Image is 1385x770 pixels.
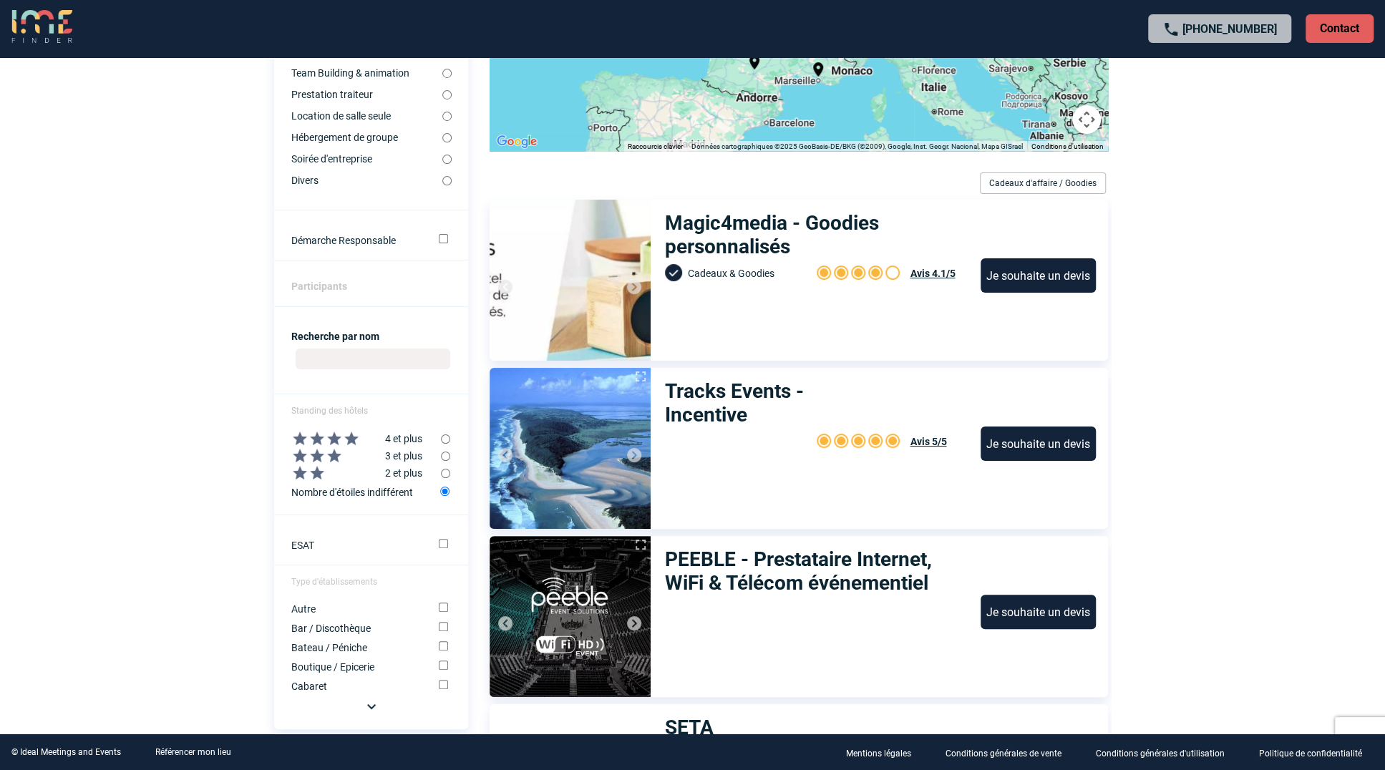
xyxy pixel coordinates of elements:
[439,234,448,243] input: Démarche Responsable
[291,331,379,342] label: Recherche par nom
[291,153,442,165] label: Soirée d'entreprise
[1072,105,1101,134] button: Commandes de la caméra de la carte
[746,54,763,71] img: location-on-24-px-black.png
[746,54,763,74] gmp-advanced-marker: INNOPROD
[274,447,441,464] label: 3 et plus
[1182,22,1277,36] a: [PHONE_NUMBER]
[291,482,441,501] label: Nombre d'étoiles indifférent
[274,430,441,447] label: 4 et plus
[291,235,419,246] label: Démarche Responsable
[665,379,891,427] h3: Tracks Events - Incentive
[981,427,1096,461] div: Je souhaite un devis
[665,716,724,739] h3: SETA
[981,258,1096,293] div: Je souhaite un devis
[1162,21,1180,38] img: call-24-px.png
[490,200,651,361] img: 1.jpg
[291,661,419,673] label: Boutique / Epicerie
[291,623,419,634] label: Bar / Discothèque
[291,89,442,100] label: Prestation traiteur
[291,175,442,186] label: Divers
[490,368,651,529] img: 1.jpg
[493,132,540,151] a: Ouvrir cette zone dans Google Maps (dans une nouvelle fenêtre)
[810,61,827,81] gmp-advanced-marker: World Trade Center Marseille Provence
[1259,749,1362,759] p: Politique de confidentialité
[291,67,442,79] label: Team Building & animation
[291,281,347,292] label: Participants
[11,747,121,757] div: © Ideal Meetings and Events
[810,61,827,78] img: location-on-24-px-black.png
[980,172,1106,194] div: Cadeaux d'affaire / Goodies
[910,268,955,279] span: Avis 4.1/5
[155,747,231,757] a: Référencer mon lieu
[946,749,1061,759] p: Conditions générales de vente
[665,211,968,258] h3: Magic4media - Goodies personnalisés
[291,603,419,615] label: Autre
[665,547,968,595] h3: PEEBLE - Prestataire Internet, WiFi & Télécom événementiel
[1084,746,1248,759] a: Conditions générales d'utilisation
[974,172,1112,194] div: Filtrer sur Cadeaux d'affaire / Goodies
[493,132,540,151] img: Google
[1096,749,1225,759] p: Conditions générales d'utilisation
[1031,142,1104,150] a: Conditions d'utilisation
[1248,746,1385,759] a: Politique de confidentialité
[934,746,1084,759] a: Conditions générales de vente
[628,142,683,152] button: Raccourcis clavier
[1306,14,1374,43] p: Contact
[291,110,442,122] label: Location de salle seule
[910,436,946,447] span: Avis 5/5
[274,464,441,482] label: 2 et plus
[291,540,419,551] label: ESAT
[291,681,419,692] label: Cabaret
[291,132,442,143] label: Hébergement de groupe
[691,142,1023,150] span: Données cartographiques ©2025 GeoBasis-DE/BKG (©2009), Google, Inst. Geogr. Nacional, Mapa GISrael
[688,268,774,279] span: Cadeaux & Goodies
[665,264,682,281] img: check-circle-24-px-b.png
[291,577,377,587] span: Type d'établissements
[291,642,419,653] label: Bateau / Péniche
[846,749,911,759] p: Mentions légales
[835,746,934,759] a: Mentions légales
[981,595,1096,629] div: Je souhaite un devis
[291,406,368,416] span: Standing des hôtels
[490,536,651,697] img: 1.jpg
